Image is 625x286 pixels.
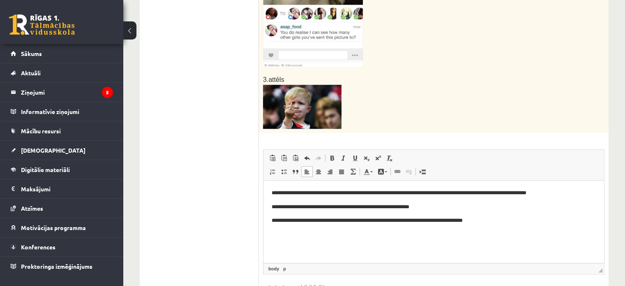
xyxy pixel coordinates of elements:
[11,160,113,179] a: Digitālie materiāli
[11,179,113,198] a: Maksājumi
[278,166,290,177] a: Ievietot/noņemt sarakstu ar aizzīmēm
[11,102,113,121] a: Informatīvie ziņojumi
[384,153,395,163] a: Noņemt stilus
[336,166,347,177] a: Izlīdzināt malas
[21,166,70,173] span: Digitālie materiāli
[11,44,113,63] a: Sākums
[21,102,113,121] legend: Informatīvie ziņojumi
[21,127,61,135] span: Mācību resursi
[372,153,384,163] a: Augšraksts
[301,166,313,177] a: Izlīdzināt pa kreisi
[349,153,361,163] a: Pasvītrojums (vadīšanas taustiņš+U)
[11,121,113,140] a: Mācību resursi
[21,179,113,198] legend: Maksājumi
[11,218,113,237] a: Motivācijas programma
[11,199,113,218] a: Atzīmes
[301,153,313,163] a: Atcelt (vadīšanas taustiņš+Z)
[347,166,359,177] a: Math
[417,166,428,177] a: Ievietot lapas pārtraukumu drukai
[324,166,336,177] a: Izlīdzināt pa labi
[21,205,43,212] span: Atzīmes
[11,83,113,102] a: Ziņojumi5
[267,153,278,163] a: Ielīmēt (vadīšanas taustiņš+V)
[313,153,324,163] a: Atkārtot (vadīšanas taustiņš+Y)
[21,263,92,270] span: Proktoringa izmēģinājums
[263,181,604,263] iframe: Bagātinātā teksta redaktors, wiswyg-editor-user-answer-47024996626560
[11,63,113,82] a: Aktuāli
[278,153,290,163] a: Ievietot kā vienkāršu tekstu (vadīšanas taustiņš+pārslēgšanas taustiņš+V)
[21,224,86,231] span: Motivācijas programma
[375,166,390,177] a: Fona krāsa
[21,50,42,57] span: Sākums
[290,166,301,177] a: Bloka citāts
[281,265,288,272] a: p elements
[11,257,113,276] a: Proktoringa izmēģinājums
[21,146,85,154] span: [DEMOGRAPHIC_DATA]
[313,166,324,177] a: Centrēti
[290,153,301,163] a: Ievietot no Worda
[21,243,55,251] span: Konferences
[21,69,41,77] span: Aktuāli
[361,153,372,163] a: Apakšraksts
[263,85,341,129] img: media
[361,166,375,177] a: Teksta krāsa
[21,83,113,102] legend: Ziņojumi
[102,87,113,98] i: 5
[11,237,113,256] a: Konferences
[9,14,75,35] a: Rīgas 1. Tālmācības vidusskola
[326,153,338,163] a: Treknraksts (vadīšanas taustiņš+B)
[403,166,415,177] a: Atsaistīt
[267,265,281,272] a: body elements
[263,76,284,83] span: 3.attēls
[598,268,602,272] span: Mērogot
[338,153,349,163] a: Slīpraksts (vadīšanas taustiņš+I)
[267,166,278,177] a: Ievietot/noņemt numurētu sarakstu
[392,166,403,177] a: Saite (vadīšanas taustiņš+K)
[11,141,113,160] a: [DEMOGRAPHIC_DATA]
